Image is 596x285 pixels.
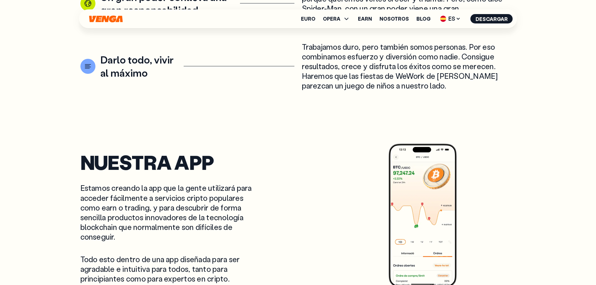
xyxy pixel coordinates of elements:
div: Trabajamos duro, pero también somos personas. Por eso combinamos esfuerzo y diversión como nadie.... [302,42,516,91]
span: ES [438,14,463,24]
span: OPERA [323,15,350,23]
a: Euro [301,16,315,21]
p: Todo esto dentro de una app diseñada para ser agradable e intuitiva para todos, tanto para princi... [80,254,254,284]
span: OPERA [323,16,340,21]
svg: Inicio [89,15,124,23]
p: Estamos creando la app que la gente utilizará para acceder fácilmente a servicios cripto populare... [80,183,254,242]
img: flag-es [440,16,446,22]
img: phone 1 [365,141,434,285]
h2: Nuestra app [80,154,277,170]
a: Earn [358,16,372,21]
a: Blog [416,16,430,21]
div: Darlo todo, vivir al máximo [100,53,179,79]
a: Nosotros [380,16,409,21]
button: Descargar [471,14,513,23]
